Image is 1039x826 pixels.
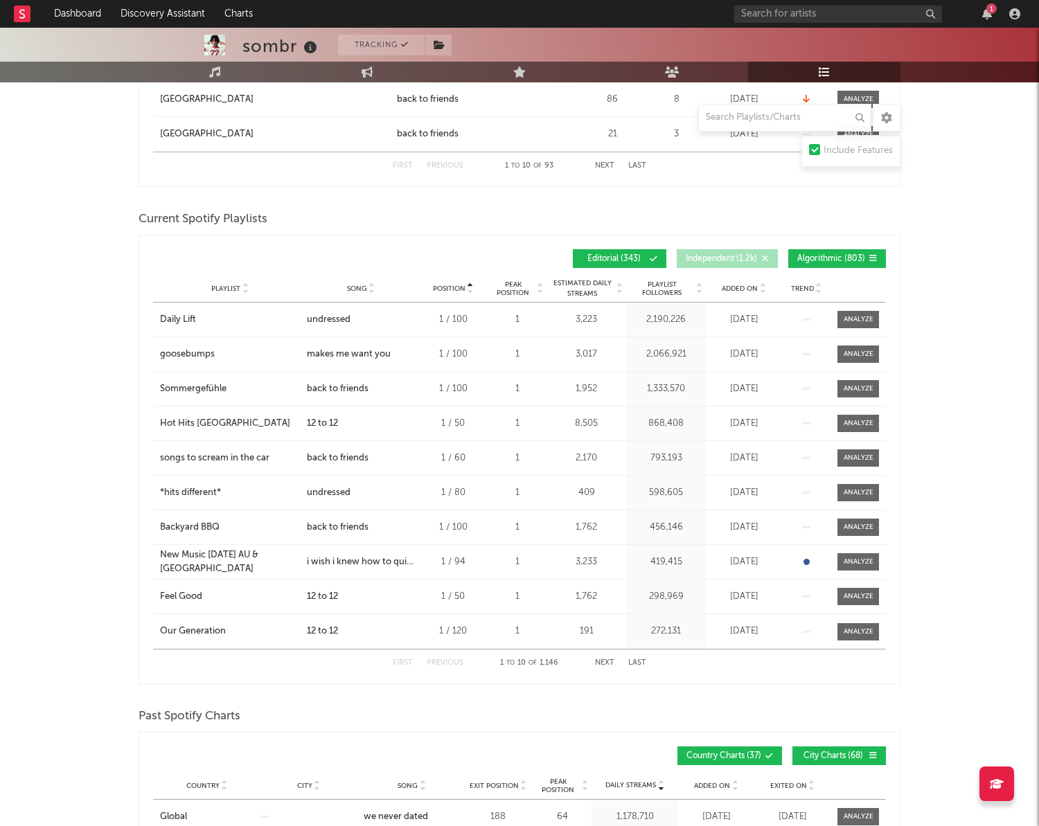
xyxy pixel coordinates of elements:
div: Daily Lift [160,313,196,327]
div: [DATE] [709,348,779,361]
div: 3 [650,127,702,141]
div: 419,415 [630,555,702,569]
div: [DATE] [709,521,779,535]
div: makes me want you [307,348,391,361]
button: Editorial(343) [573,249,666,268]
button: Independent(1.2k) [677,249,778,268]
div: 1,333,570 [630,382,702,396]
button: Next [595,659,614,667]
div: [DATE] [758,810,827,824]
div: 1,762 [550,521,623,535]
span: City Charts ( 68 ) [801,752,865,760]
div: Hot Hits [GEOGRAPHIC_DATA] [160,417,290,431]
div: 1 / 60 [422,451,484,465]
span: Country [186,782,220,790]
span: Estimated Daily Streams [550,278,614,299]
a: Hot Hits [GEOGRAPHIC_DATA] [160,417,300,431]
div: [DATE] [709,555,779,569]
div: 1 / 80 [422,486,484,500]
div: 1 [491,451,543,465]
span: to [506,660,515,666]
div: [DATE] [709,417,779,431]
div: 1 [491,555,543,569]
span: Exited On [770,782,807,790]
div: 1 [491,625,543,638]
div: 1 / 50 [422,590,484,604]
span: Playlist Followers [630,280,694,297]
input: Search for artists [734,6,942,23]
div: [DATE] [709,625,779,638]
a: Sommergefühle [160,382,300,396]
div: 1 / 120 [422,625,484,638]
a: [GEOGRAPHIC_DATA] [160,127,390,141]
span: to [511,163,519,169]
div: 12 to 12 [307,590,338,604]
button: Previous [427,659,463,667]
div: 1 / 100 [422,348,484,361]
div: 1 / 100 [422,313,484,327]
div: 1 [491,313,543,327]
div: 272,131 [630,625,702,638]
a: Global [160,810,254,824]
div: Backyard BBQ [160,521,220,535]
button: City Charts(68) [792,746,886,765]
div: 1 / 100 [422,382,484,396]
div: sombr [242,35,321,57]
div: i wish i knew how to quit you [307,555,415,569]
button: First [393,659,413,667]
div: undressed [307,486,350,500]
div: [GEOGRAPHIC_DATA] [160,127,254,141]
div: back to friends [397,127,459,141]
span: Peak Position [491,280,535,297]
div: [DATE] [682,810,751,824]
div: 1,762 [550,590,623,604]
div: 1 [491,417,543,431]
a: back to friends [397,127,574,141]
button: Last [628,659,646,667]
div: 793,193 [630,451,702,465]
span: Country Charts ( 37 ) [686,752,761,760]
div: 64 [536,810,588,824]
input: Search Playlists/Charts [698,104,871,132]
div: 409 [550,486,623,500]
div: Our Generation [160,625,226,638]
span: City [297,782,312,790]
div: back to friends [397,93,459,107]
button: Tracking [338,35,425,55]
span: Position [433,285,465,293]
div: songs to scream in the car [160,451,269,465]
button: 1 [982,8,992,19]
span: Independent ( 1.2k ) [686,255,757,263]
span: Current Spotify Playlists [139,211,267,228]
span: Trend [791,285,814,293]
div: 1 / 100 [422,521,484,535]
div: undressed [307,313,350,327]
div: [DATE] [709,313,779,327]
div: [DATE] [709,486,779,500]
div: [GEOGRAPHIC_DATA] [160,93,254,107]
div: back to friends [307,521,368,535]
div: 1 [491,486,543,500]
div: Sommergefühle [160,382,227,396]
a: Feel Good [160,590,300,604]
div: New Music [DATE] AU & [GEOGRAPHIC_DATA] [160,548,300,575]
button: Algorithmic(803) [788,249,886,268]
div: 1,178,710 [595,810,675,824]
div: 1 / 94 [422,555,484,569]
div: 2,066,921 [630,348,702,361]
div: 1 [986,3,997,14]
div: 1 [491,348,543,361]
a: goosebumps [160,348,300,361]
div: 21 [581,127,643,141]
span: Added On [722,285,758,293]
div: 868,408 [630,417,702,431]
div: 298,969 [630,590,702,604]
div: 1 [491,382,543,396]
div: back to friends [307,451,368,465]
button: Next [595,162,614,170]
span: Song [347,285,367,293]
div: 12 to 12 [307,625,338,638]
div: 3,223 [550,313,623,327]
button: Previous [427,162,463,170]
span: of [529,660,537,666]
